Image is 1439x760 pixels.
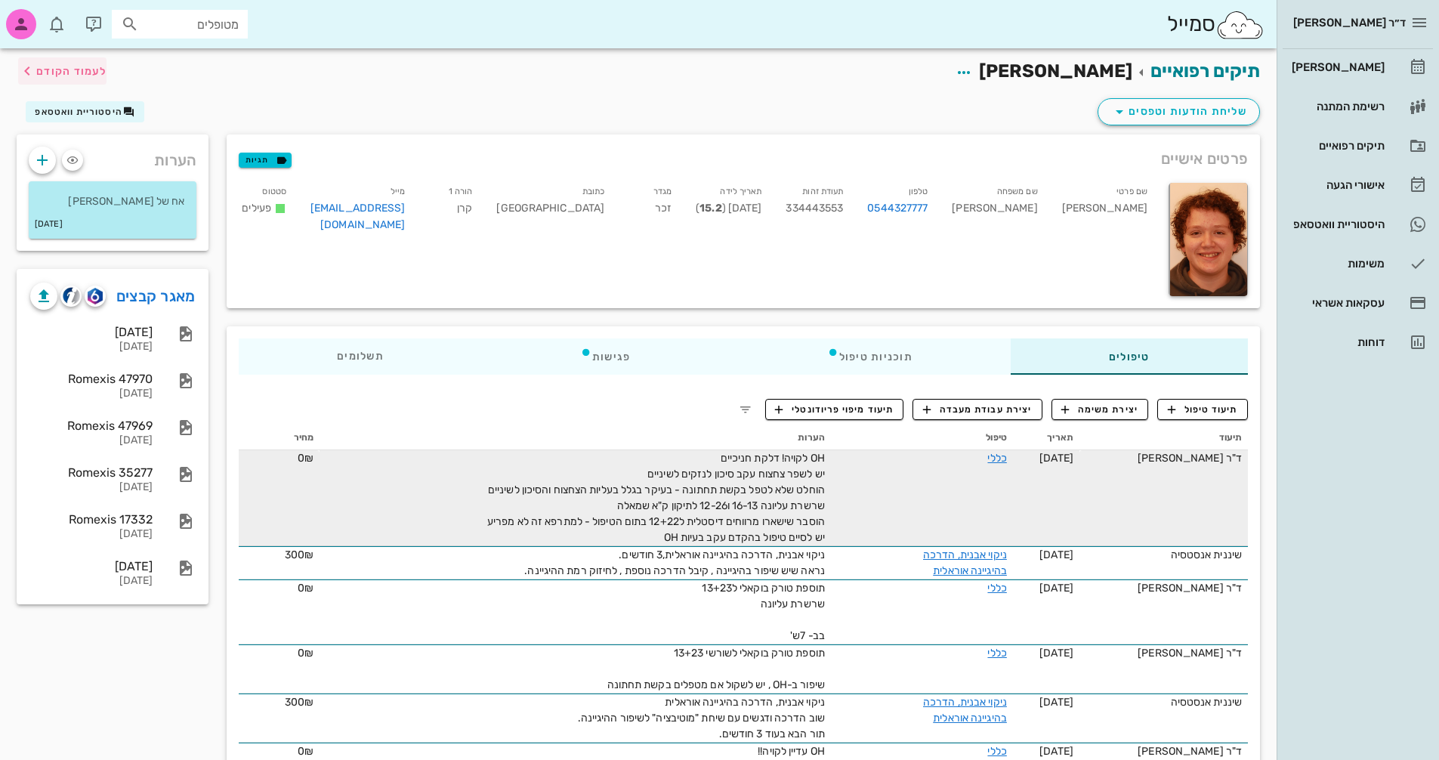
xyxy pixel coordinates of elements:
span: [DATE] [1039,696,1073,709]
div: [DATE] [30,341,153,354]
div: פגישות [482,338,729,375]
div: [DATE] [30,528,153,541]
div: [PERSON_NAME] [1050,180,1160,243]
strong: 15.2 [699,202,721,215]
div: אישורי הגעה [1289,179,1385,191]
a: כללי [987,745,1006,758]
div: [DATE] [30,559,153,573]
button: יצירת משימה [1051,399,1149,420]
th: מחיר [239,426,320,450]
span: 0₪ [298,647,313,660]
div: ד"ר [PERSON_NAME] [1085,645,1242,661]
div: סמייל [1167,8,1265,41]
div: היסטוריית וואטסאפ [1289,218,1385,230]
span: תוספת טורק בוקאלי לשורשי 13+23 שיפור ב-OH , יש לשקול אם מטפלים בקשת תחתונה [607,647,825,691]
div: תיקים רפואיים [1289,140,1385,152]
span: תיעוד טיפול [1168,403,1238,416]
button: תיעוד טיפול [1157,399,1248,420]
div: טיפולים [1011,338,1248,375]
span: [DATE] [1039,647,1073,660]
button: שליחת הודעות וטפסים [1098,98,1260,125]
img: romexis logo [88,288,102,304]
th: תאריך [1013,426,1079,450]
span: פרטים אישיים [1161,147,1248,171]
span: [PERSON_NAME] [979,60,1132,82]
a: היסטוריית וואטסאפ [1283,206,1433,243]
span: יצירת משימה [1061,403,1138,416]
span: [DATE] [1039,582,1073,595]
span: פעילים [242,202,271,215]
span: [DATE] [1039,548,1073,561]
small: שם משפחה [997,187,1038,196]
div: ד"ר [PERSON_NAME] [1085,450,1242,466]
a: ניקוי אבנית, הדרכה בהיגיינה אוראלית [923,696,1007,724]
div: [DATE] [30,388,153,400]
th: הערות [320,426,831,450]
a: [EMAIL_ADDRESS][DOMAIN_NAME] [310,202,406,231]
span: [DATE] [1039,745,1073,758]
div: ד"ר [PERSON_NAME] [1085,580,1242,596]
button: cliniview logo [60,286,82,307]
a: ניקוי אבנית, הדרכה בהיגיינה אוראלית [923,548,1007,577]
small: מייל [391,187,405,196]
small: תעודת זהות [802,187,843,196]
a: [PERSON_NAME] [1283,49,1433,85]
small: תאריך לידה [720,187,761,196]
a: כללי [987,452,1006,465]
span: תגיות [245,153,285,167]
button: לעמוד הקודם [18,57,107,85]
a: תיקים רפואיים [1283,128,1433,164]
span: ניקוי אבנית, הדרכה בהיגיינה אוראלית שוב הדרכה ודגשים עם שיחת "מוטיבציה" לשיפור ההיגיינה. תור הבא ... [578,696,825,740]
div: שיננית אנסטסיה [1085,694,1242,710]
small: מגדר [653,187,672,196]
a: מאגר קבצים [116,284,196,308]
span: [GEOGRAPHIC_DATA] [496,202,604,215]
a: אישורי הגעה [1283,167,1433,203]
span: לעמוד הקודם [36,65,107,78]
th: טיפול [831,426,1013,450]
span: תוספת טורק בוקאלי ל13+23 שרשרת עליונה בב- 7ש' [702,582,824,642]
div: [DATE] [30,575,153,588]
a: כללי [987,647,1006,660]
div: תוכניות טיפול [729,338,1011,375]
div: [DATE] [30,325,153,339]
a: תיקים רפואיים [1150,60,1260,82]
div: Romexis 47970 [30,372,153,386]
div: [PERSON_NAME] [1289,61,1385,73]
small: סטטוס [262,187,286,196]
div: ד"ר [PERSON_NAME] [1085,743,1242,759]
a: דוחות [1283,324,1433,360]
button: romexis logo [85,286,106,307]
div: [DATE] [30,434,153,447]
span: יצירת עבודת מעבדה [923,403,1032,416]
div: Romexis 17332 [30,512,153,527]
div: [PERSON_NAME] [940,180,1049,243]
a: רשימת המתנה [1283,88,1433,125]
span: 0₪ [298,452,313,465]
small: שם פרטי [1116,187,1147,196]
a: עסקאות אשראי [1283,285,1433,321]
th: תיעוד [1079,426,1248,450]
div: Romexis 35277 [30,465,153,480]
a: משימות [1283,246,1433,282]
div: Romexis 47969 [30,419,153,433]
button: תיעוד מיפוי פריודונטלי [765,399,904,420]
small: כתובת [582,187,605,196]
span: תשלומים [337,351,384,362]
small: הורה 1 [449,187,473,196]
div: הערות [17,134,208,178]
small: טלפון [909,187,928,196]
span: [DATE] ( ) [696,202,761,215]
div: רשימת המתנה [1289,100,1385,113]
span: 0₪ [298,745,313,758]
div: קרן [429,200,472,217]
span: שליחת הודעות וטפסים [1110,103,1247,121]
div: שיננית אנסטסיה [1085,547,1242,563]
span: ד״ר [PERSON_NAME] [1293,16,1406,29]
span: ניקוי אבנית, הדרכה בהיגיינה אוראלית,3 חודשים. נראה שיש שיפור בהיגיינה , קיבל הדרכה נוספת , לחיזוק... [524,548,825,577]
a: כללי [987,582,1006,595]
span: 300₪ [285,696,313,709]
div: [DATE] [30,481,153,494]
span: 334443553 [786,202,843,215]
img: SmileCloud logo [1215,10,1265,40]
